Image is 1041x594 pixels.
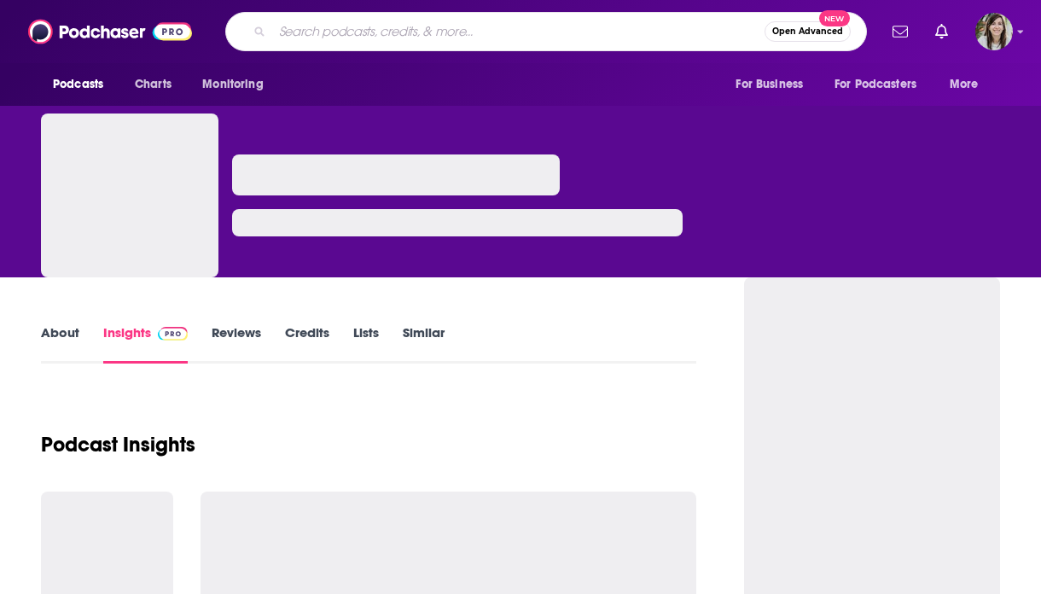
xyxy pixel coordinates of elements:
[212,324,261,364] a: Reviews
[53,73,103,96] span: Podcasts
[975,13,1013,50] span: Logged in as devinandrade
[28,15,192,48] img: Podchaser - Follow, Share and Rate Podcasts
[772,27,843,36] span: Open Advanced
[41,68,125,101] button: open menu
[736,73,803,96] span: For Business
[938,68,1000,101] button: open menu
[272,18,765,45] input: Search podcasts, credits, & more...
[135,73,172,96] span: Charts
[975,13,1013,50] img: User Profile
[835,73,916,96] span: For Podcasters
[124,68,182,101] a: Charts
[403,324,445,364] a: Similar
[724,68,824,101] button: open menu
[41,324,79,364] a: About
[103,324,188,364] a: InsightsPodchaser Pro
[285,324,329,364] a: Credits
[158,327,188,341] img: Podchaser Pro
[819,10,850,26] span: New
[975,13,1013,50] button: Show profile menu
[225,12,867,51] div: Search podcasts, credits, & more...
[765,21,851,42] button: Open AdvancedNew
[928,17,955,46] a: Show notifications dropdown
[886,17,915,46] a: Show notifications dropdown
[190,68,285,101] button: open menu
[353,324,379,364] a: Lists
[950,73,979,96] span: More
[202,73,263,96] span: Monitoring
[41,432,195,457] h1: Podcast Insights
[823,68,941,101] button: open menu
